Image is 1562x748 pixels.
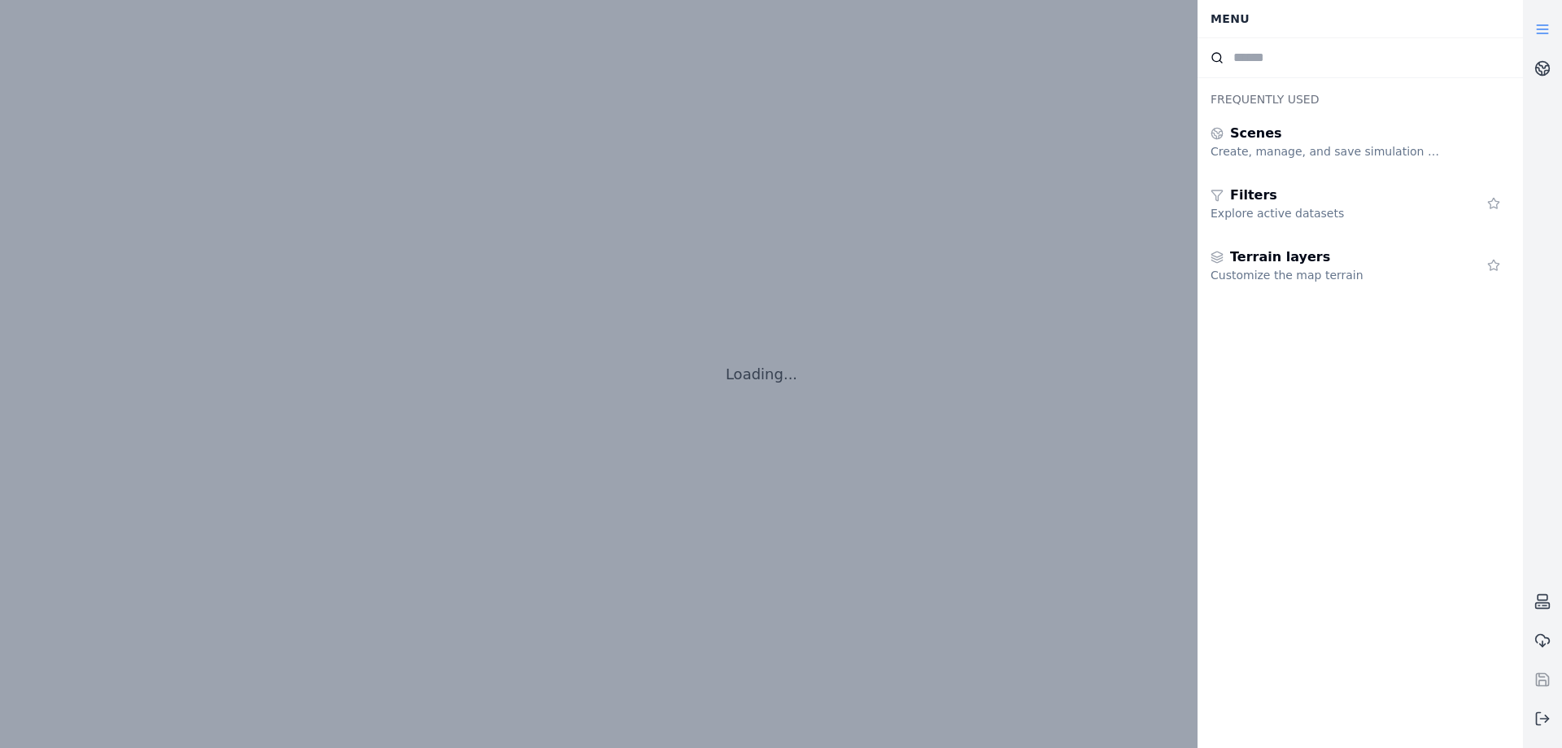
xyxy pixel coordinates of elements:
span: Terrain layers [1230,247,1330,267]
span: Filters [1230,186,1277,205]
div: Menu [1201,3,1520,34]
span: Scenes [1230,124,1282,143]
div: Customize the map terrain [1211,267,1445,283]
div: Create, manage, and save simulation scenes [1211,143,1445,160]
div: Frequently Used [1198,78,1523,111]
div: Explore active datasets [1211,205,1445,221]
p: Loading... [726,363,797,386]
